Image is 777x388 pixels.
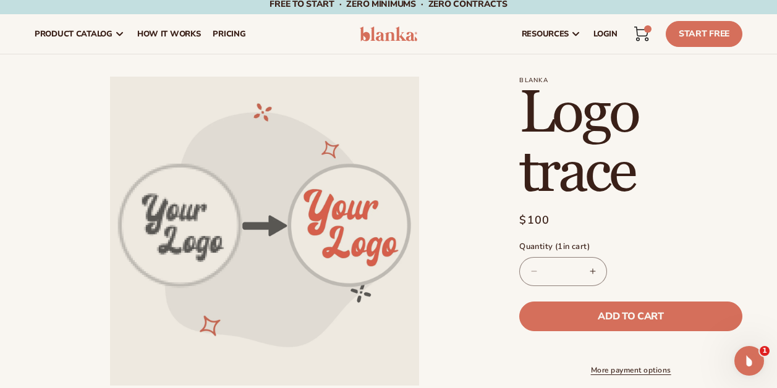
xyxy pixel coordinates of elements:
span: ( in cart) [555,241,590,252]
a: product catalog [28,14,131,54]
span: LOGIN [593,29,618,39]
img: logo [360,27,418,41]
iframe: Intercom live chat [734,346,764,376]
label: Quantity [519,241,742,253]
button: Add to cart [519,302,742,331]
a: Start Free [666,21,742,47]
a: pricing [206,14,252,54]
span: 1 [647,25,648,33]
p: Blanka [519,77,742,84]
a: More payment options [519,365,742,376]
span: Add to cart [598,311,663,321]
span: 1 [760,346,770,356]
span: pricing [213,29,245,39]
h1: Logo trace [519,84,742,203]
span: $100 [519,212,550,229]
a: LOGIN [587,14,624,54]
span: product catalog [35,29,113,39]
span: How It Works [137,29,201,39]
a: resources [516,14,587,54]
span: 1 [558,241,563,252]
a: How It Works [131,14,207,54]
span: resources [522,29,569,39]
